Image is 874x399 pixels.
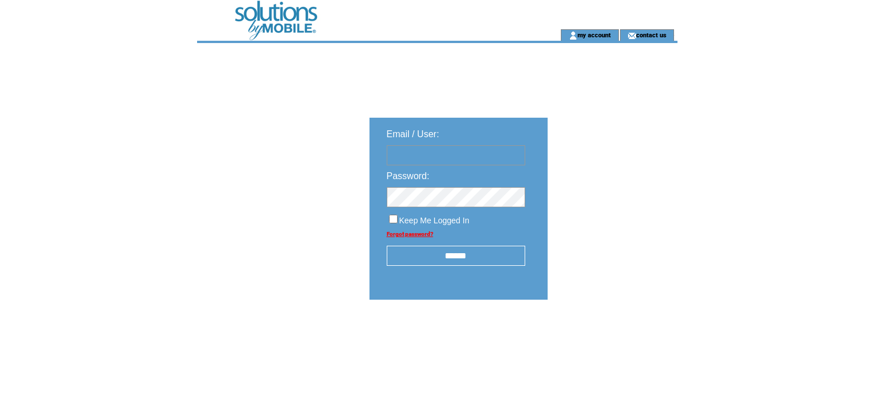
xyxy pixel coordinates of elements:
a: contact us [636,31,667,38]
span: Email / User: [387,129,440,139]
img: contact_us_icon.gif [627,31,636,40]
span: Keep Me Logged In [399,216,469,225]
span: Password: [387,171,430,181]
a: Forgot password? [387,231,433,237]
img: transparent.png [581,328,638,343]
a: my account [577,31,611,38]
img: account_icon.gif [569,31,577,40]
